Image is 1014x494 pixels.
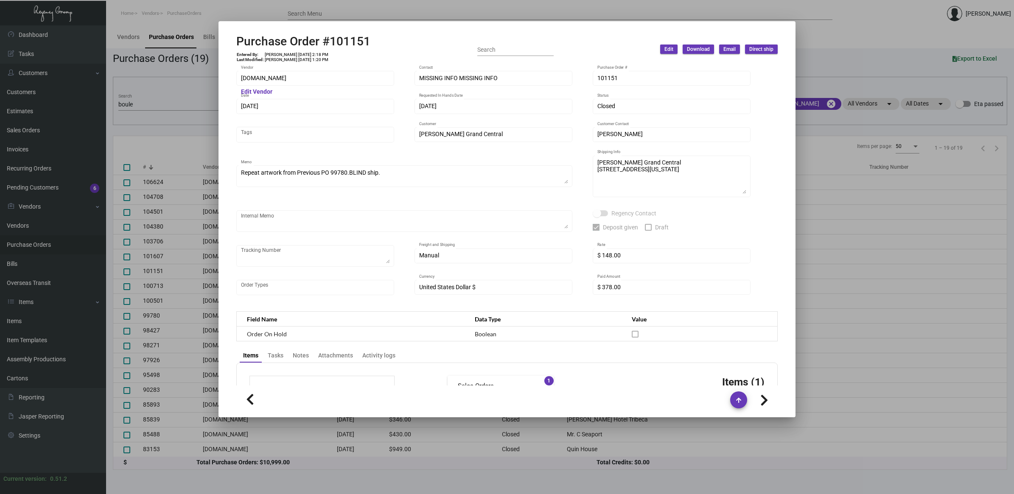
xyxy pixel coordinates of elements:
h2: Purchase Order #101151 [236,34,370,49]
div: Current version: [3,474,47,483]
th: Value [623,312,777,327]
span: Regency Contact [611,208,656,218]
button: Download [683,45,714,54]
span: Closed [597,103,615,109]
mat-panel-title: Sales Orders [458,381,533,391]
h3: Items (1) [722,376,765,388]
div: Activity logs [362,351,395,360]
th: Data Type [466,312,623,327]
td: $230.00 [341,385,386,395]
div: Items [243,351,258,360]
td: [PERSON_NAME] [DATE] 1:20 PM [264,57,329,62]
mat-expansion-panel-header: Sales Orders [448,376,554,396]
span: Deposit given [603,222,638,232]
td: Last Modified: [236,57,264,62]
div: Tasks [268,351,283,360]
span: Download [687,46,710,53]
th: Field Name [237,312,467,327]
div: Notes [293,351,309,360]
span: Manual [419,252,439,259]
td: [PERSON_NAME] [DATE] 2:18 PM [264,52,329,57]
span: Draft [655,222,669,232]
button: Direct ship [745,45,778,54]
span: Boolean [475,330,496,338]
span: Edit [664,46,673,53]
td: Entered By: [236,52,264,57]
mat-hint: Edit Vendor [241,89,272,95]
button: Email [719,45,740,54]
span: Direct ship [749,46,773,53]
td: Subtotal [258,385,341,395]
div: 0.51.2 [50,474,67,483]
span: Email [723,46,736,53]
span: Order On Hold [247,330,287,338]
button: Edit [660,45,678,54]
div: Attachments [318,351,353,360]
